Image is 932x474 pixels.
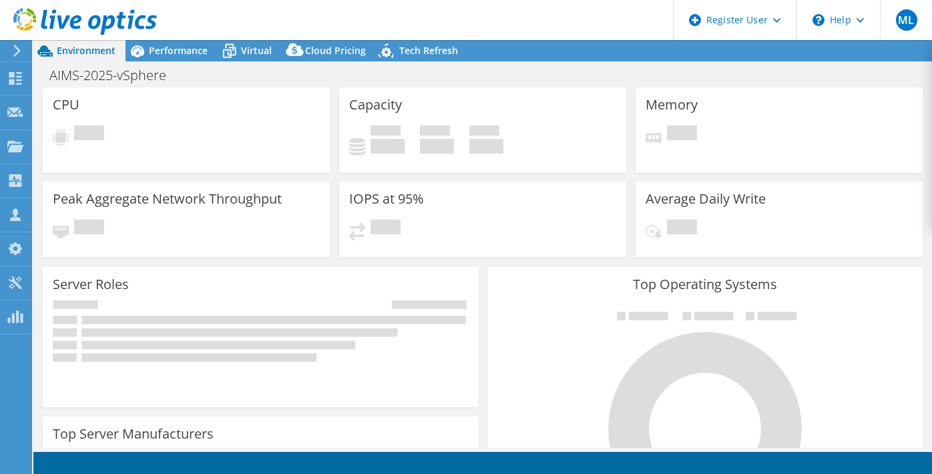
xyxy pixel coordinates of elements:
[497,277,913,292] h3: Top Operating Systems
[53,97,79,112] h3: CPU
[646,192,766,206] h3: Average Daily Write
[53,427,214,441] h3: Top Server Manufacturers
[896,9,917,31] span: ML
[349,192,424,206] h3: IOPS at 95%
[371,126,401,139] span: Used
[53,192,282,206] h3: Peak Aggregate Network Throughput
[241,44,272,57] span: Virtual
[371,139,405,154] h4: 0 GiB
[305,44,366,57] span: Cloud Pricing
[469,139,503,154] h4: 0 GiB
[667,220,697,238] span: Pending
[349,97,402,112] h3: Capacity
[646,97,698,112] h3: Memory
[812,14,825,26] svg: \n
[74,220,104,238] span: Pending
[399,44,458,57] span: Tech Refresh
[667,126,697,144] span: Pending
[53,277,129,292] h3: Server Roles
[57,44,115,57] span: Environment
[420,126,450,139] span: Free
[469,126,499,139] span: Total
[420,139,454,154] h4: 0 GiB
[149,44,208,57] span: Performance
[43,68,187,83] h1: AIMS-2025-vSphere
[74,126,104,144] span: Pending
[371,220,401,238] span: Pending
